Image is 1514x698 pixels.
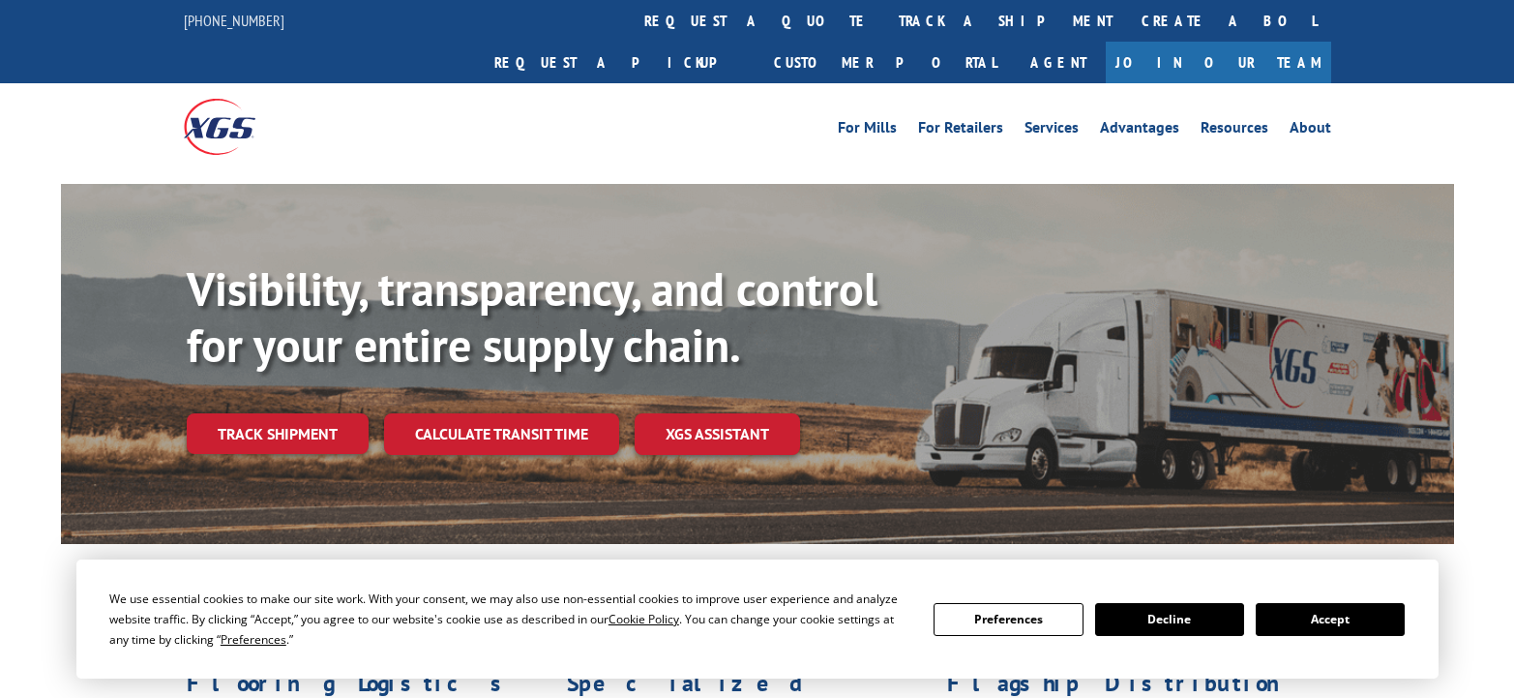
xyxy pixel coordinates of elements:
span: Cookie Policy [609,611,679,627]
a: XGS ASSISTANT [635,413,800,455]
a: [PHONE_NUMBER] [184,11,284,30]
a: Track shipment [187,413,369,454]
button: Preferences [934,603,1083,636]
div: We use essential cookies to make our site work. With your consent, we may also use non-essential ... [109,589,910,650]
a: For Mills [838,120,897,141]
button: Accept [1256,603,1405,636]
a: About [1290,120,1331,141]
a: Customer Portal [759,42,1011,83]
a: Join Our Team [1106,42,1331,83]
a: Request a pickup [480,42,759,83]
button: Decline [1095,603,1244,636]
div: Cookie Consent Prompt [76,560,1439,679]
a: Advantages [1100,120,1179,141]
a: Services [1024,120,1079,141]
a: Agent [1011,42,1106,83]
span: Preferences [221,631,286,648]
a: Resources [1201,120,1268,141]
b: Visibility, transparency, and control for your entire supply chain. [187,258,877,375]
a: For Retailers [918,120,1003,141]
a: Calculate transit time [384,413,619,455]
